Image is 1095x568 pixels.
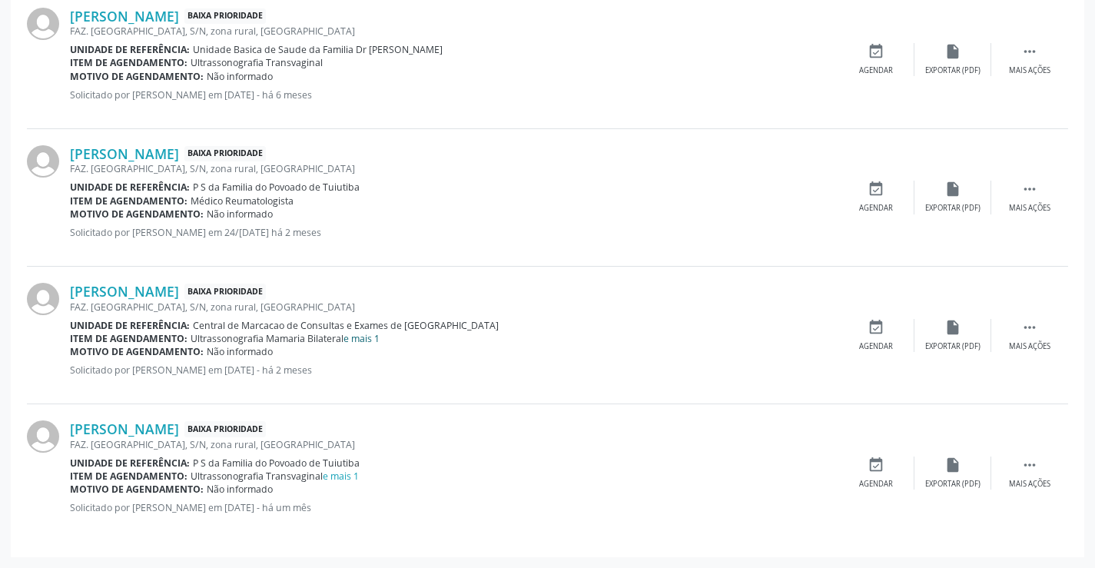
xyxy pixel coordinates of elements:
[193,43,443,56] span: Unidade Basica de Saude da Familia Dr [PERSON_NAME]
[70,501,838,514] p: Solicitado por [PERSON_NAME] em [DATE] - há um mês
[207,70,273,83] span: Não informado
[868,457,884,473] i: event_available
[193,319,499,332] span: Central de Marcacao de Consultas e Exames de [GEOGRAPHIC_DATA]
[70,332,187,345] b: Item de agendamento:
[191,332,380,345] span: Ultrassonografia Mamaria Bilateral
[207,208,273,221] span: Não informado
[70,43,190,56] b: Unidade de referência:
[70,226,838,239] p: Solicitado por [PERSON_NAME] em 24/[DATE] há 2 meses
[859,479,893,490] div: Agendar
[70,88,838,101] p: Solicitado por [PERSON_NAME] em [DATE] - há 6 meses
[184,146,266,162] span: Baixa Prioridade
[868,319,884,336] i: event_available
[191,56,323,69] span: Ultrassonografia Transvaginal
[944,43,961,60] i: insert_drive_file
[27,145,59,178] img: img
[70,483,204,496] b: Motivo de agendamento:
[27,8,59,40] img: img
[868,181,884,198] i: event_available
[70,56,187,69] b: Item de agendamento:
[859,203,893,214] div: Agendar
[70,301,838,314] div: FAZ. [GEOGRAPHIC_DATA], S/N, zona rural, [GEOGRAPHIC_DATA]
[944,457,961,473] i: insert_drive_file
[70,208,204,221] b: Motivo de agendamento:
[343,332,380,345] a: e mais 1
[70,319,190,332] b: Unidade de referência:
[859,65,893,76] div: Agendar
[70,364,838,377] p: Solicitado por [PERSON_NAME] em [DATE] - há 2 meses
[27,420,59,453] img: img
[944,181,961,198] i: insert_drive_file
[70,70,204,83] b: Motivo de agendamento:
[70,457,190,470] b: Unidade de referência:
[1021,43,1038,60] i: 
[191,194,294,208] span: Médico Reumatologista
[1009,341,1050,352] div: Mais ações
[184,421,266,437] span: Baixa Prioridade
[70,8,179,25] a: [PERSON_NAME]
[70,25,838,38] div: FAZ. [GEOGRAPHIC_DATA], S/N, zona rural, [GEOGRAPHIC_DATA]
[70,145,179,162] a: [PERSON_NAME]
[1009,203,1050,214] div: Mais ações
[1009,479,1050,490] div: Mais ações
[193,457,360,470] span: P S da Familia do Povoado de Tuiutiba
[925,341,981,352] div: Exportar (PDF)
[925,65,981,76] div: Exportar (PDF)
[925,203,981,214] div: Exportar (PDF)
[70,438,838,451] div: FAZ. [GEOGRAPHIC_DATA], S/N, zona rural, [GEOGRAPHIC_DATA]
[184,284,266,300] span: Baixa Prioridade
[1021,319,1038,336] i: 
[184,8,266,25] span: Baixa Prioridade
[193,181,360,194] span: P S da Familia do Povoado de Tuiutiba
[1021,457,1038,473] i: 
[944,319,961,336] i: insert_drive_file
[868,43,884,60] i: event_available
[70,345,204,358] b: Motivo de agendamento:
[323,470,359,483] a: e mais 1
[191,470,359,483] span: Ultrassonografia Transvaginal
[27,283,59,315] img: img
[70,194,187,208] b: Item de agendamento:
[70,162,838,175] div: FAZ. [GEOGRAPHIC_DATA], S/N, zona rural, [GEOGRAPHIC_DATA]
[207,483,273,496] span: Não informado
[70,470,187,483] b: Item de agendamento:
[1009,65,1050,76] div: Mais ações
[859,341,893,352] div: Agendar
[1021,181,1038,198] i: 
[70,181,190,194] b: Unidade de referência:
[207,345,273,358] span: Não informado
[70,420,179,437] a: [PERSON_NAME]
[925,479,981,490] div: Exportar (PDF)
[70,283,179,300] a: [PERSON_NAME]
